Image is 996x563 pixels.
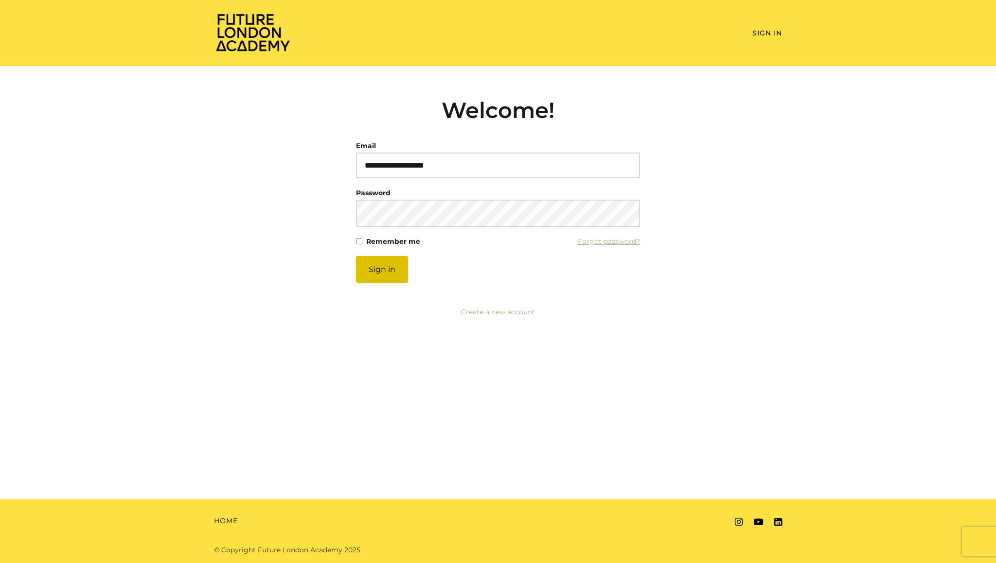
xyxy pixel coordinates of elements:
[356,139,376,153] label: Email
[206,545,498,555] div: © Copyright Future London Academy 2025
[214,516,238,526] a: Home
[366,235,420,248] label: Remember me
[461,307,535,316] a: Create a new account
[356,186,391,200] label: Password
[578,235,640,248] a: Forgot password?
[356,256,408,283] button: Sign in
[356,97,640,123] h2: Welcome!
[214,13,292,52] img: Home Page
[752,29,782,37] a: Sign In
[356,256,364,512] label: If you are a human, ignore this field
